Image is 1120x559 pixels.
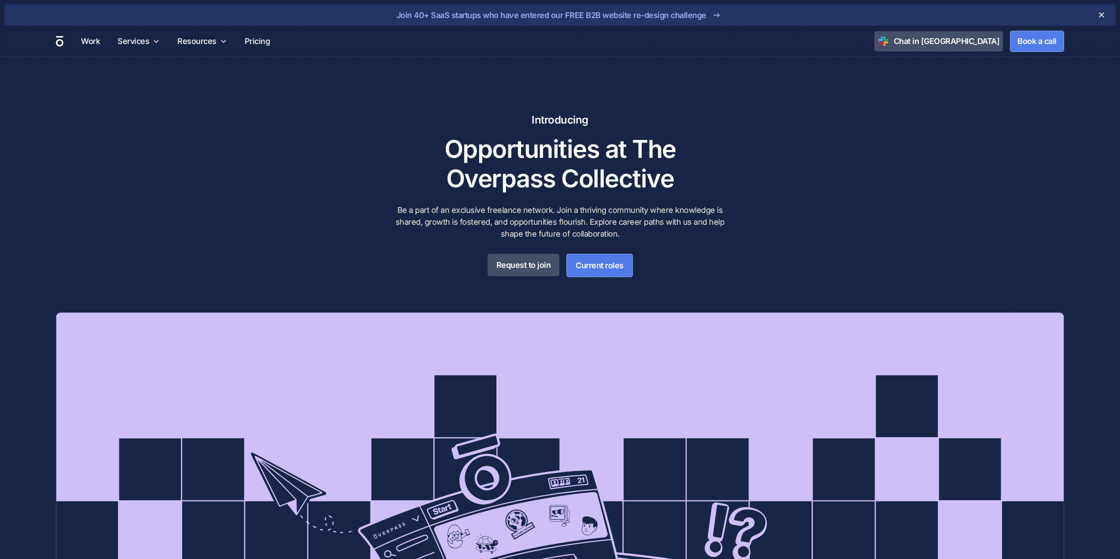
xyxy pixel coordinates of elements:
h6: Introducing [391,113,729,128]
a: Chat in [GEOGRAPHIC_DATA] [874,31,1003,51]
a: Join 40+ SaaS startups who have entered our FREE B2B website re-design challenge [33,8,1087,22]
div: Services [114,26,163,57]
div: Chat in [GEOGRAPHIC_DATA] [894,35,1000,47]
a: Request to join [488,254,560,276]
p: Be a part of an exclusive freelance network. Join a thriving community where knowledge is shared,... [391,204,729,240]
h3: Opportunities at The Overpass Collective [391,135,729,194]
div: Resources [177,35,217,47]
div: Resources [174,26,231,57]
a: Current roles [566,254,633,277]
a: Book a call [1010,31,1064,52]
div: Join 40+ SaaS startups who have entered our FREE B2B website re-design challenge [397,9,706,21]
a: home [56,36,63,47]
a: Pricing [241,33,274,50]
a: Work [77,33,103,50]
div: Services [118,35,149,47]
